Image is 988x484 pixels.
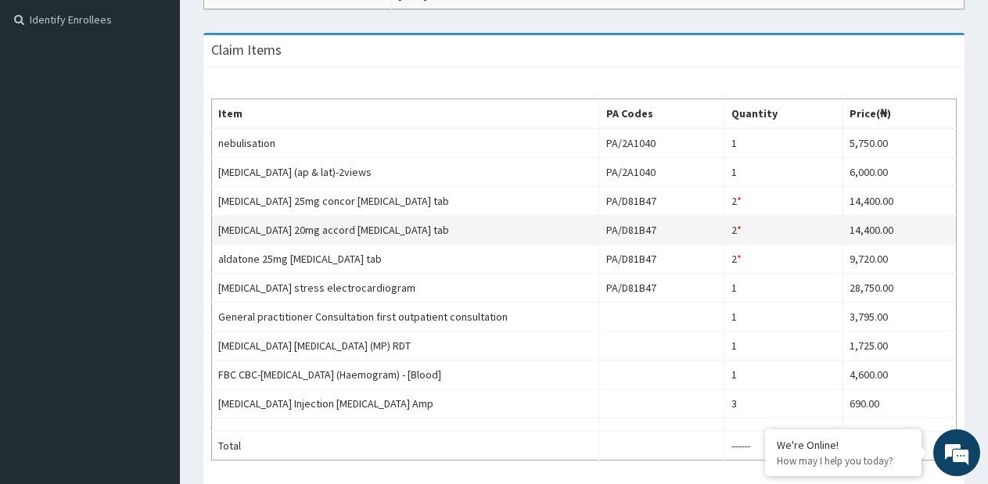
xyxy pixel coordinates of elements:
td: 1 [725,158,843,187]
th: Price(₦) [843,99,957,129]
td: [MEDICAL_DATA] stress electrocardiogram [212,274,600,303]
td: 3,795.00 [843,303,957,332]
div: Minimize live chat window [257,8,294,45]
td: PA/D81B47 [599,187,725,216]
td: [MEDICAL_DATA] 20mg accord [MEDICAL_DATA] tab [212,216,600,245]
td: 1,725.00 [843,332,957,360]
td: Total [212,432,600,461]
td: 2 [725,187,843,216]
td: General practitioner Consultation first outpatient consultation [212,303,600,332]
td: PA/2A1040 [599,158,725,187]
td: 6,000.00 [843,158,957,187]
div: Chat with us now [81,88,263,108]
td: 14,400.00 [843,187,957,216]
td: [MEDICAL_DATA] [MEDICAL_DATA] (MP) RDT [212,332,600,360]
td: FBC CBC-[MEDICAL_DATA] (Haemogram) - [Blood] [212,360,600,389]
td: nebulisation [212,128,600,158]
td: 1 [725,303,843,332]
td: [MEDICAL_DATA] 25mg concor [MEDICAL_DATA] tab [212,187,600,216]
td: [MEDICAL_DATA] (ap & lat)-2views [212,158,600,187]
h3: Claim Items [211,43,282,57]
td: [MEDICAL_DATA] Injection [MEDICAL_DATA] Amp [212,389,600,418]
td: 2 [725,245,843,274]
td: PA/D81B47 [599,245,725,274]
td: 14,400.00 [843,216,957,245]
th: Quantity [725,99,843,129]
td: 2 [725,216,843,245]
td: PA/D81B47 [599,216,725,245]
td: 5,750.00 [843,128,957,158]
td: 9,720.00 [843,245,957,274]
td: 1 [725,360,843,389]
p: How may I help you today? [777,454,910,468]
span: We're online! [91,143,216,301]
td: ------ [725,432,843,461]
td: 28,750.00 [843,274,957,303]
td: 1 [725,332,843,360]
td: 1 [725,274,843,303]
td: PA/D81B47 [599,274,725,303]
td: aldatone 25mg [MEDICAL_DATA] tab [212,245,600,274]
td: PA/2A1040 [599,128,725,158]
td: 4,600.00 [843,360,957,389]
td: 3 [725,389,843,418]
td: 1 [725,128,843,158]
img: d_794563401_company_1708531726252_794563401 [29,78,63,117]
th: Item [212,99,600,129]
th: PA Codes [599,99,725,129]
td: 690.00 [843,389,957,418]
textarea: Type your message and hit 'Enter' [8,320,298,375]
div: We're Online! [777,438,910,452]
